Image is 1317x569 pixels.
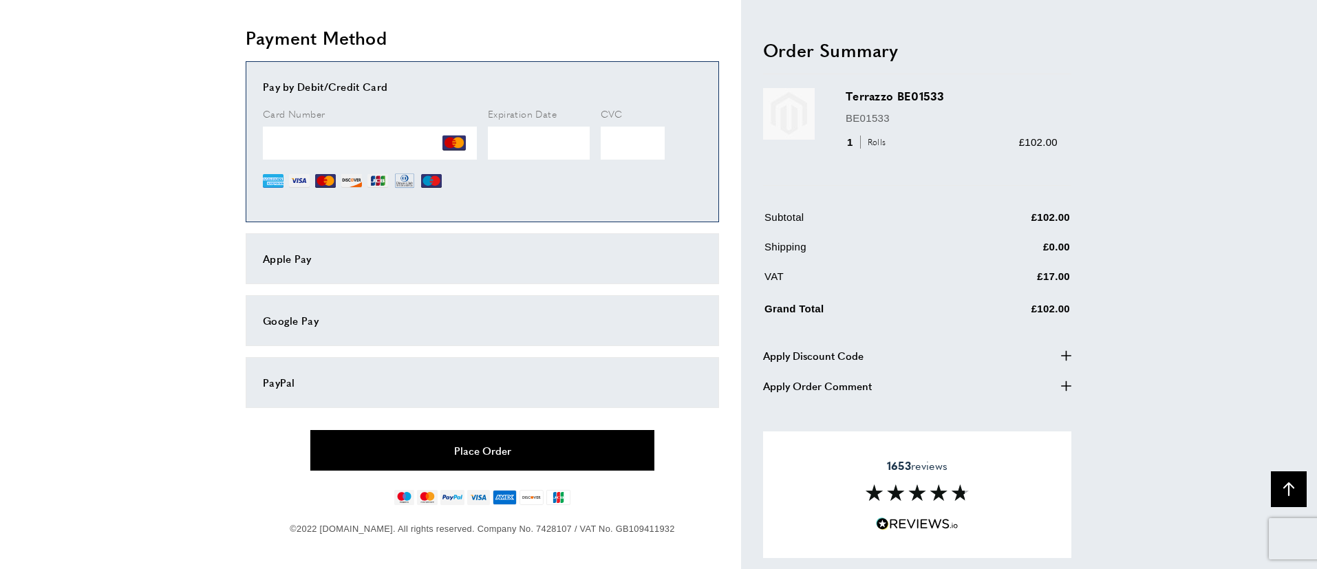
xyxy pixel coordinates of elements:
td: Subtotal [764,208,949,235]
img: MC.png [442,131,466,155]
iframe: Secure Credit Card Frame - CVV [601,127,665,160]
span: ©2022 [DOMAIN_NAME]. All rights reserved. Company No. 7428107 / VAT No. GB109411932 [290,524,674,534]
h2: Payment Method [246,25,719,50]
td: Grand Total [764,297,949,327]
p: BE01533 [846,109,1058,126]
img: discover [520,490,544,505]
iframe: Secure Credit Card Frame - Credit Card Number [263,127,477,160]
img: Terrazzo BE01533 [763,88,815,140]
img: mastercard [417,490,437,505]
img: DN.png [394,171,416,191]
img: Reviews.io 5 stars [876,517,959,530]
strong: 1653 [887,458,911,473]
td: £0.00 [950,238,1071,265]
img: maestro [394,490,414,505]
span: Apply Order Comment [763,377,872,394]
span: CVC [601,107,623,120]
img: jcb [546,490,570,505]
span: Card Number [263,107,325,120]
img: AE.png [263,171,283,191]
button: Place Order [310,430,654,471]
h2: Order Summary [763,37,1071,62]
div: Apple Pay [263,250,702,267]
span: reviews [887,459,947,473]
img: JCB.png [367,171,388,191]
span: Expiration Date [488,107,557,120]
img: DI.png [341,171,362,191]
img: american-express [493,490,517,505]
td: Shipping [764,238,949,265]
td: £102.00 [950,208,1071,235]
img: Reviews section [866,484,969,501]
td: £102.00 [950,297,1071,327]
img: paypal [440,490,464,505]
iframe: Secure Credit Card Frame - Expiration Date [488,127,590,160]
div: 1 [846,133,890,150]
h3: Terrazzo BE01533 [846,88,1058,104]
img: visa [467,490,490,505]
div: Google Pay [263,312,702,329]
img: VI.png [289,171,310,191]
div: Pay by Debit/Credit Card [263,78,702,95]
td: £17.00 [950,268,1071,294]
span: Apply Discount Code [763,347,864,363]
img: MC.png [315,171,336,191]
div: PayPal [263,374,702,391]
span: Rolls [860,136,890,149]
td: VAT [764,268,949,294]
img: MI.png [421,171,442,191]
span: £102.00 [1019,136,1058,147]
